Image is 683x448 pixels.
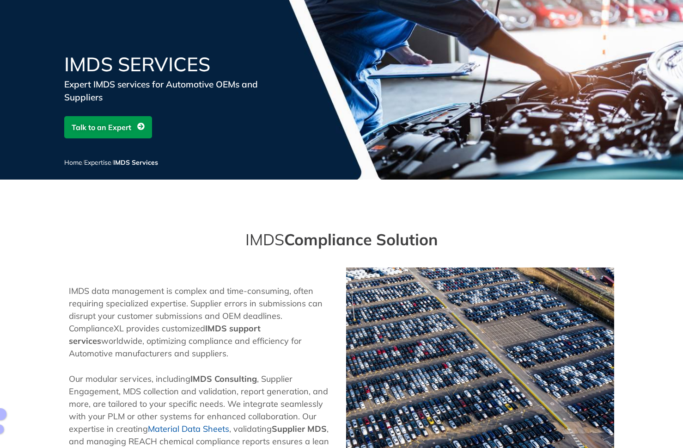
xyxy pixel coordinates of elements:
[272,423,327,434] strong: Supplier MDS
[64,116,152,138] a: Talk to an Expert
[69,285,337,360] p: IMDS data management is complex and time-consuming, often requiring specialized expertise. Suppli...
[84,158,111,167] a: Expertise
[64,158,158,167] span: / /
[113,158,158,167] span: IMDS Services
[64,158,82,167] a: Home
[64,55,286,74] h1: IMDS Services
[190,373,257,384] strong: IMDS Consulting
[64,78,286,104] div: Expert IMDS services for Automotive OEMs and Suppliers
[64,235,619,244] div: Compliance Solution
[72,118,131,136] span: Talk to an Expert
[148,423,229,434] a: Material Data Sheets
[245,230,284,249] span: IMDS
